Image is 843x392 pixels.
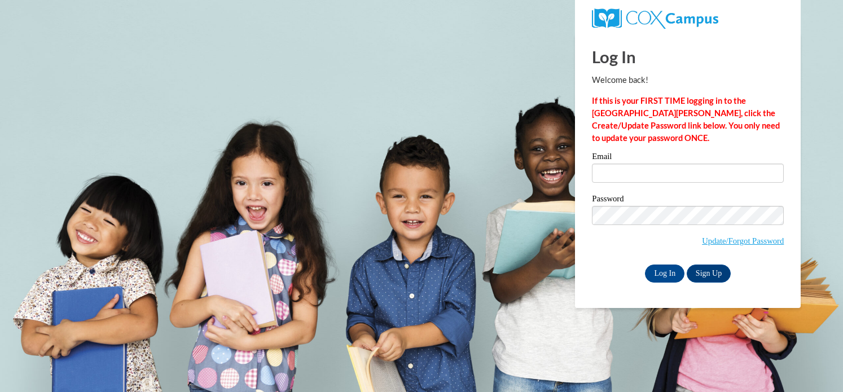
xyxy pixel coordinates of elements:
[592,8,718,29] img: COX Campus
[592,45,784,68] h1: Log In
[687,265,731,283] a: Sign Up
[592,74,784,86] p: Welcome back!
[702,236,784,245] a: Update/Forgot Password
[592,96,780,143] strong: If this is your FIRST TIME logging in to the [GEOGRAPHIC_DATA][PERSON_NAME], click the Create/Upd...
[592,13,718,23] a: COX Campus
[645,265,684,283] input: Log In
[592,195,784,206] label: Password
[592,152,784,164] label: Email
